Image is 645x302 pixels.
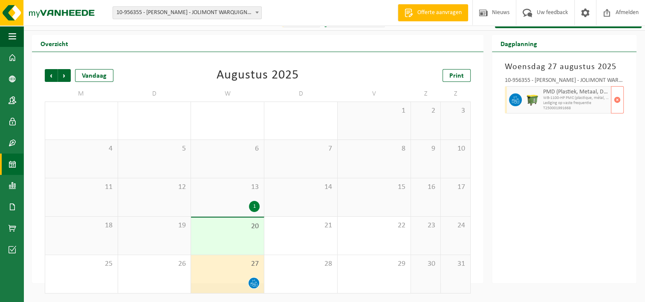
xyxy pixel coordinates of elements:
[342,144,406,154] span: 8
[411,86,441,102] td: Z
[492,35,546,52] h2: Dagplanning
[398,4,468,21] a: Offerte aanvragen
[449,73,464,79] span: Print
[195,144,260,154] span: 6
[445,183,466,192] span: 17
[445,144,466,154] span: 10
[122,183,187,192] span: 12
[269,183,333,192] span: 14
[49,183,113,192] span: 11
[49,144,113,154] span: 4
[269,221,333,230] span: 21
[441,86,471,102] td: Z
[217,69,299,82] div: Augustus 2025
[45,69,58,82] span: Vorige
[445,106,466,116] span: 3
[505,78,624,86] div: 10-956355 - [PERSON_NAME] - JOLIMONT WARQUIGNIES - [GEOGRAPHIC_DATA]
[32,35,77,52] h2: Overzicht
[122,259,187,269] span: 26
[342,106,406,116] span: 1
[543,89,609,96] span: PMD (Plastiek, Metaal, Drankkartons) (bedrijven)
[443,69,471,82] a: Print
[45,86,118,102] td: M
[75,69,113,82] div: Vandaag
[415,221,436,230] span: 23
[415,144,436,154] span: 9
[113,6,262,19] span: 10-956355 - CHU HELORA - JOLIMONT WARQUIGNIES - BOUSSU
[338,86,411,102] td: V
[445,259,466,269] span: 31
[415,259,436,269] span: 30
[342,183,406,192] span: 15
[122,144,187,154] span: 5
[49,259,113,269] span: 25
[415,183,436,192] span: 16
[49,221,113,230] span: 18
[118,86,191,102] td: D
[191,86,264,102] td: W
[113,7,261,19] span: 10-956355 - CHU HELORA - JOLIMONT WARQUIGNIES - BOUSSU
[415,9,464,17] span: Offerte aanvragen
[543,101,609,106] span: Lediging op vaste frequentie
[543,106,609,111] span: T250001991668
[526,93,539,106] img: WB-1100-HPE-GN-50
[264,86,338,102] td: D
[269,259,333,269] span: 28
[249,201,260,212] div: 1
[195,259,260,269] span: 27
[342,221,406,230] span: 22
[543,96,609,101] span: WB-1100-HP PMC (plastique, métal, carton boisson) (industrie
[415,106,436,116] span: 2
[122,221,187,230] span: 19
[342,259,406,269] span: 29
[195,183,260,192] span: 13
[445,221,466,230] span: 24
[58,69,71,82] span: Volgende
[269,144,333,154] span: 7
[195,222,260,231] span: 20
[505,61,624,73] h3: Woensdag 27 augustus 2025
